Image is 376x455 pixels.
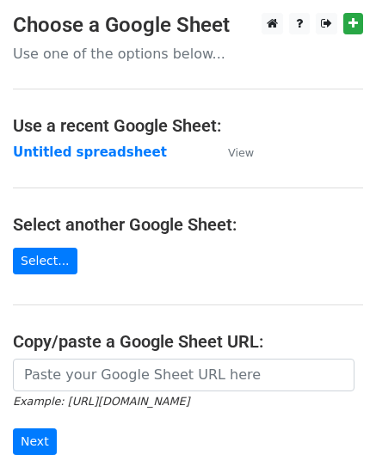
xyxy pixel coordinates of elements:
small: View [228,146,254,159]
small: Example: [URL][DOMAIN_NAME] [13,395,189,408]
input: Paste your Google Sheet URL here [13,359,354,391]
input: Next [13,428,57,455]
h3: Choose a Google Sheet [13,13,363,38]
p: Use one of the options below... [13,45,363,63]
h4: Use a recent Google Sheet: [13,115,363,136]
h4: Select another Google Sheet: [13,214,363,235]
a: View [211,144,254,160]
a: Untitled spreadsheet [13,144,167,160]
a: Select... [13,248,77,274]
h4: Copy/paste a Google Sheet URL: [13,331,363,352]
